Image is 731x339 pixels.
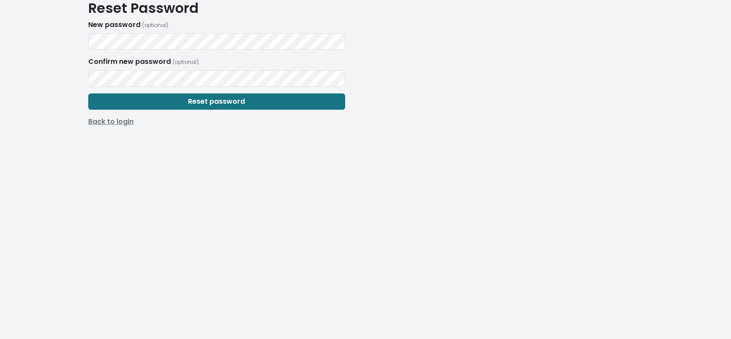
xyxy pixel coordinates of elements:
[88,20,168,30] label: New password
[142,21,168,29] small: (optional)
[188,96,245,106] span: Reset password
[173,58,199,66] small: (optional)
[83,117,350,127] a: Back to login
[88,93,345,110] button: Reset password
[88,57,199,67] label: Confirm new password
